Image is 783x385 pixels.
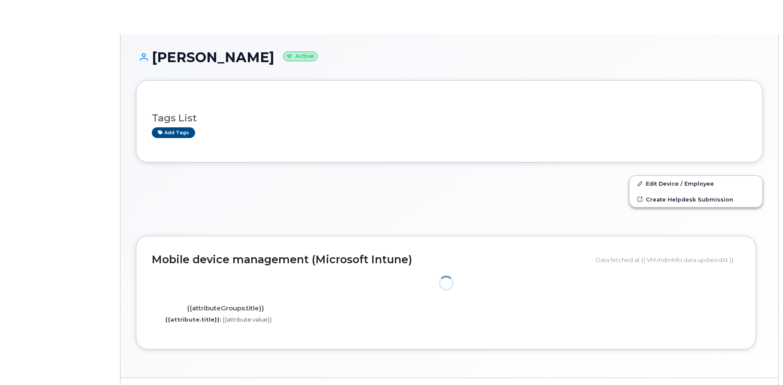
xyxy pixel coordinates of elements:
h3: Tags List [152,113,747,123]
a: Add tags [152,127,195,138]
h2: Mobile device management (Microsoft Intune) [152,254,589,266]
label: {{attribute.title}}: [165,316,221,324]
small: Active [283,51,318,61]
span: {{attribute.value}} [223,316,272,323]
a: Edit Device / Employee [629,176,762,191]
h4: {{attributeGroups.title}} [158,305,292,312]
div: Data fetched at {{ VM.mdmInfo.data.updatedAt }} [596,252,740,268]
a: Create Helpdesk Submission [629,192,762,207]
h1: [PERSON_NAME] [136,50,763,65]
